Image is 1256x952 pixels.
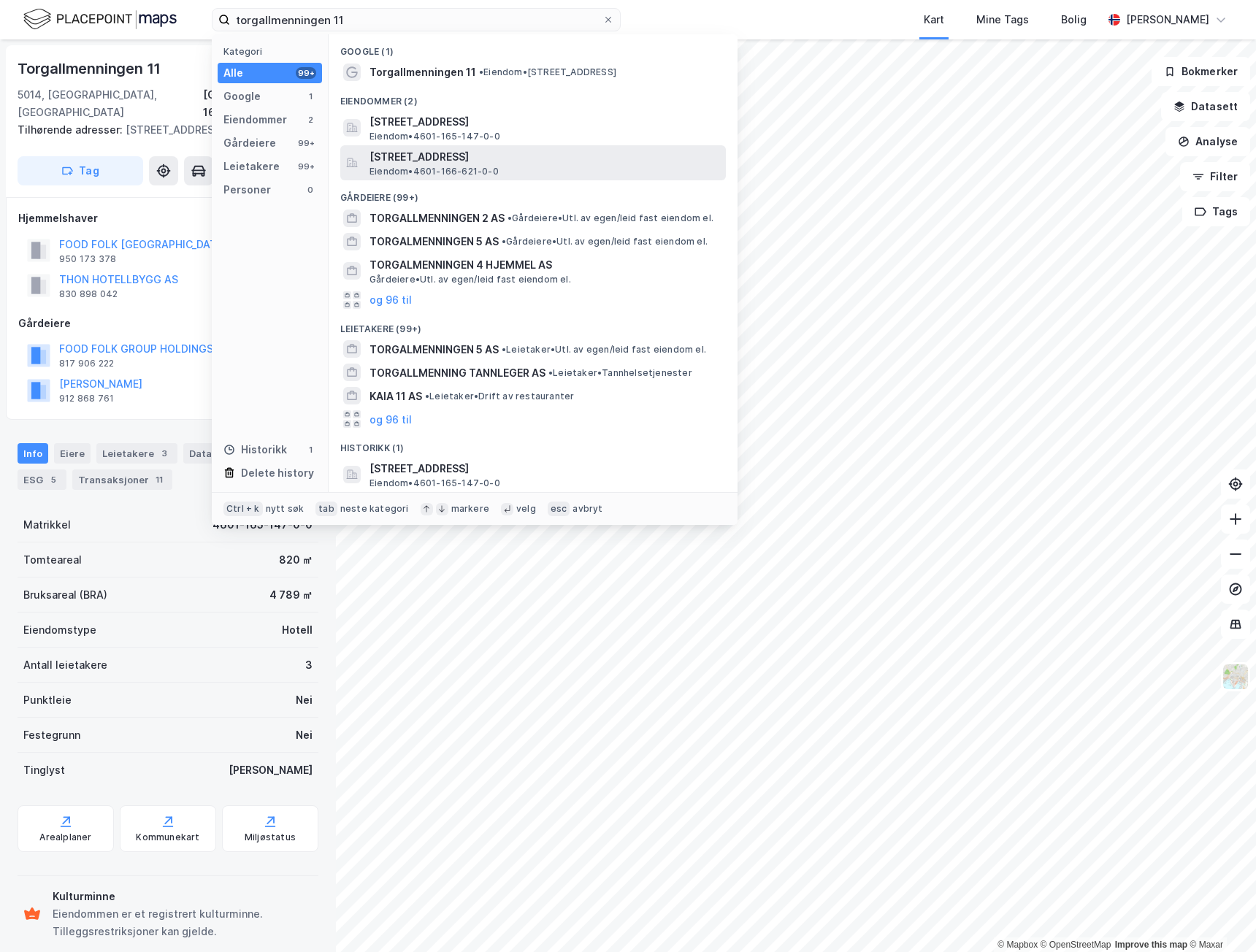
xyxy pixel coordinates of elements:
button: og 96 til [369,410,412,428]
div: Google [223,88,261,105]
div: Leietakere [96,443,177,464]
span: TORGALMENNINGEN 4 HJEMMEL AS [369,256,720,274]
div: 99+ [296,161,316,172]
span: TORGALMENNINGEN 5 AS [369,341,499,358]
span: • [479,66,483,77]
a: OpenStreetMap [1041,940,1111,950]
span: Eiendom • 4601-165-147-0-0 [369,131,500,142]
span: [STREET_ADDRESS] [369,460,720,477]
img: Z [1222,663,1249,691]
div: 830 898 042 [59,288,118,300]
div: Bolig [1061,11,1087,28]
div: Matrikkel [23,516,71,534]
div: Leietakere (99+) [329,312,738,338]
div: Eiendomstype [23,621,96,639]
span: TORGALLMENNINGEN 2 AS [369,210,505,227]
img: logo.f888ab2527a4732fd821a326f86c7f29.svg [23,7,177,32]
div: 11 [152,472,166,487]
div: 3 [305,656,313,674]
div: markere [451,503,489,515]
div: Eiendommer (2) [329,84,738,110]
span: Gårdeiere • Utl. av egen/leid fast eiendom el. [502,236,708,247]
a: Improve this map [1115,940,1187,950]
div: Kulturminne [53,888,313,905]
div: Ctrl + k [223,502,263,516]
div: Hotell [282,621,313,639]
div: 1 [305,444,316,456]
iframe: Chat Widget [1183,882,1256,952]
div: 99+ [296,137,316,149]
div: Alle [223,64,243,82]
span: Leietaker • Tannhelsetjenester [548,367,692,379]
div: Antall leietakere [23,656,107,674]
div: 950 173 378 [59,253,116,265]
div: Gårdeiere [18,315,318,332]
span: Eiendom • 4601-166-621-0-0 [369,166,499,177]
button: Bokmerker [1152,57,1250,86]
span: • [502,344,506,355]
div: Info [18,443,48,464]
span: Leietaker • Utl. av egen/leid fast eiendom el. [502,344,706,356]
button: Filter [1180,162,1250,191]
div: Tinglyst [23,761,65,779]
div: 3 [157,446,172,461]
div: 5 [46,472,61,487]
div: velg [516,503,536,515]
span: • [508,212,512,223]
div: 2 [305,114,316,126]
span: KAIA 11 AS [369,388,422,405]
div: [STREET_ADDRESS] [18,121,307,139]
div: Datasett [183,443,238,464]
span: Gårdeiere • Utl. av egen/leid fast eiendom el. [369,274,571,285]
button: og 96 til [369,291,412,309]
div: Nei [296,691,313,709]
div: Kontrollprogram for chat [1183,882,1256,952]
span: Eiendom • [STREET_ADDRESS] [479,66,616,78]
button: Tags [1182,197,1250,226]
div: 912 868 761 [59,393,114,404]
span: Eiendom • 4601-165-147-0-0 [369,477,500,489]
div: Google (1) [329,34,738,61]
div: Miljøstatus [245,832,296,843]
button: Tag [18,156,143,185]
div: Kart [924,11,944,28]
span: [STREET_ADDRESS] [369,113,720,131]
div: [GEOGRAPHIC_DATA], 165/147 [203,86,318,121]
div: Tomteareal [23,551,82,569]
div: Kategori [223,46,322,57]
a: Mapbox [997,940,1038,950]
div: Punktleie [23,691,72,709]
div: Historikk (1) [329,431,738,457]
div: Gårdeiere [223,134,276,152]
input: Søk på adresse, matrikkel, gårdeiere, leietakere eller personer [230,9,602,31]
div: 5014, [GEOGRAPHIC_DATA], [GEOGRAPHIC_DATA] [18,86,203,121]
span: Tilhørende adresser: [18,123,126,136]
div: ESG [18,469,66,490]
div: Kommunekart [136,832,199,843]
div: avbryt [573,503,602,515]
div: [PERSON_NAME] [1126,11,1209,28]
div: Delete history [241,464,314,482]
div: Hjemmelshaver [18,210,318,227]
div: Eiendommen er et registrert kulturminne. Tilleggsrestriksjoner kan gjelde. [53,905,313,940]
div: 4 789 ㎡ [269,586,313,604]
div: Gårdeiere (99+) [329,180,738,207]
span: Leietaker • Drift av restauranter [425,391,574,402]
div: tab [315,502,337,516]
span: • [502,236,506,247]
div: Eiendommer [223,111,287,128]
span: TORGALLMENNING TANNLEGER AS [369,364,545,382]
div: Nei [296,726,313,744]
span: TORGALMENNINGEN 5 AS [369,233,499,250]
div: Transaksjoner [72,469,172,490]
div: Personer [223,181,271,199]
span: Gårdeiere • Utl. av egen/leid fast eiendom el. [508,212,713,224]
button: Datasett [1161,92,1250,121]
div: [PERSON_NAME] [229,761,313,779]
span: • [548,367,553,378]
div: Leietakere [223,158,280,175]
div: 817 906 222 [59,358,114,369]
div: Mine Tags [976,11,1029,28]
span: • [425,391,429,402]
div: Bruksareal (BRA) [23,586,107,604]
